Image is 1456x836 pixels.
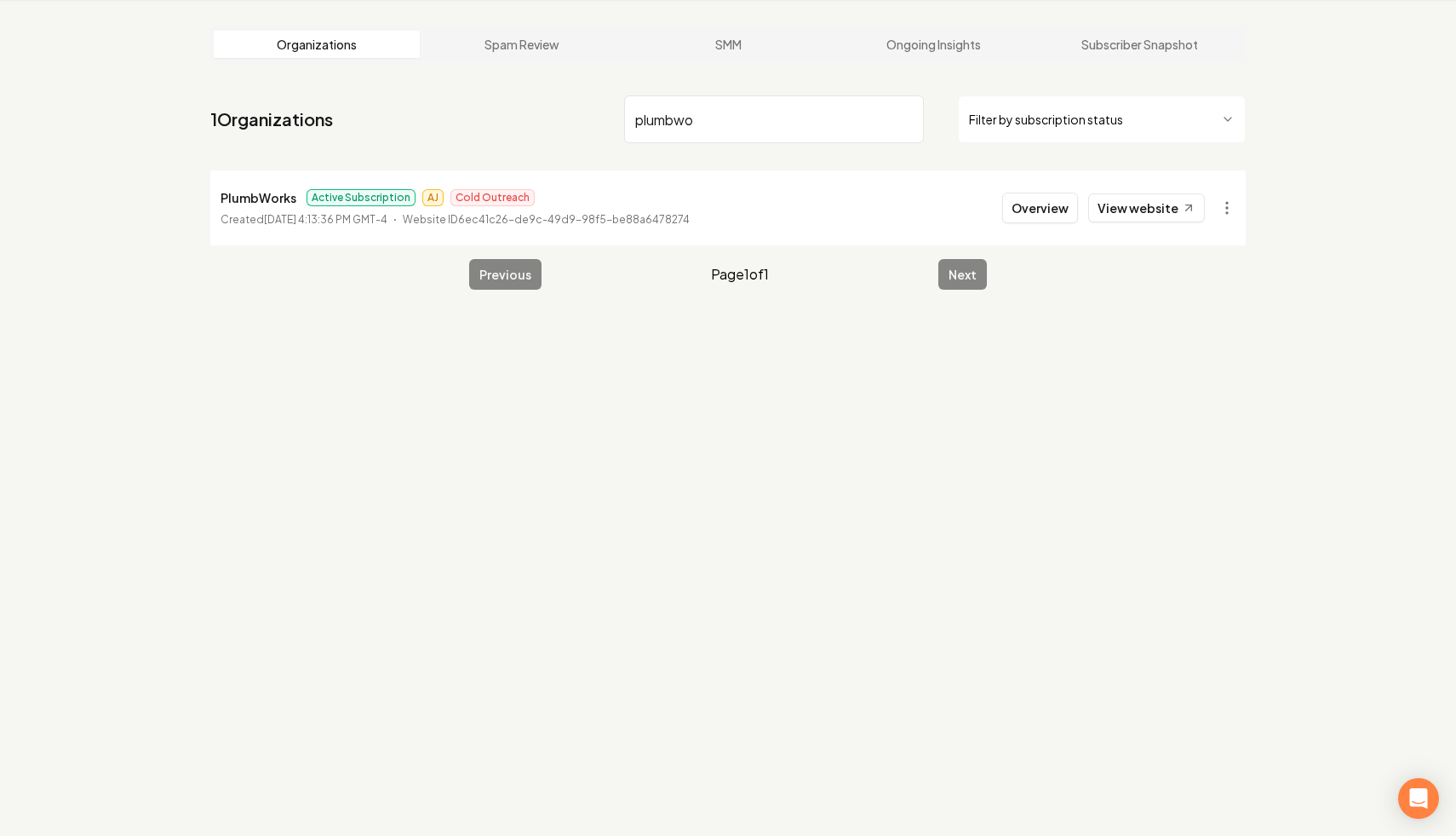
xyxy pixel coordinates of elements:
[711,264,769,285] span: Page 1 of 1
[221,187,296,208] p: PlumbWorks
[1088,193,1205,222] a: View website
[403,211,690,228] p: Website ID 6ec41c26-de9c-49d9-98f5-be88a6478274
[210,107,333,131] a: 1Organizations
[264,213,387,226] time: [DATE] 4:13:36 PM GMT-4
[420,31,626,58] a: Spam Review
[1002,193,1078,223] button: Overview
[624,95,924,143] input: Search by name or ID
[214,31,420,58] a: Organizations
[625,31,831,58] a: SMM
[450,189,535,206] span: Cold Outreach
[422,189,444,206] span: AJ
[307,189,416,206] span: Active Subscription
[831,31,1037,58] a: Ongoing Insights
[1036,31,1242,58] a: Subscriber Snapshot
[221,211,387,228] p: Created
[1398,778,1439,819] div: Open Intercom Messenger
